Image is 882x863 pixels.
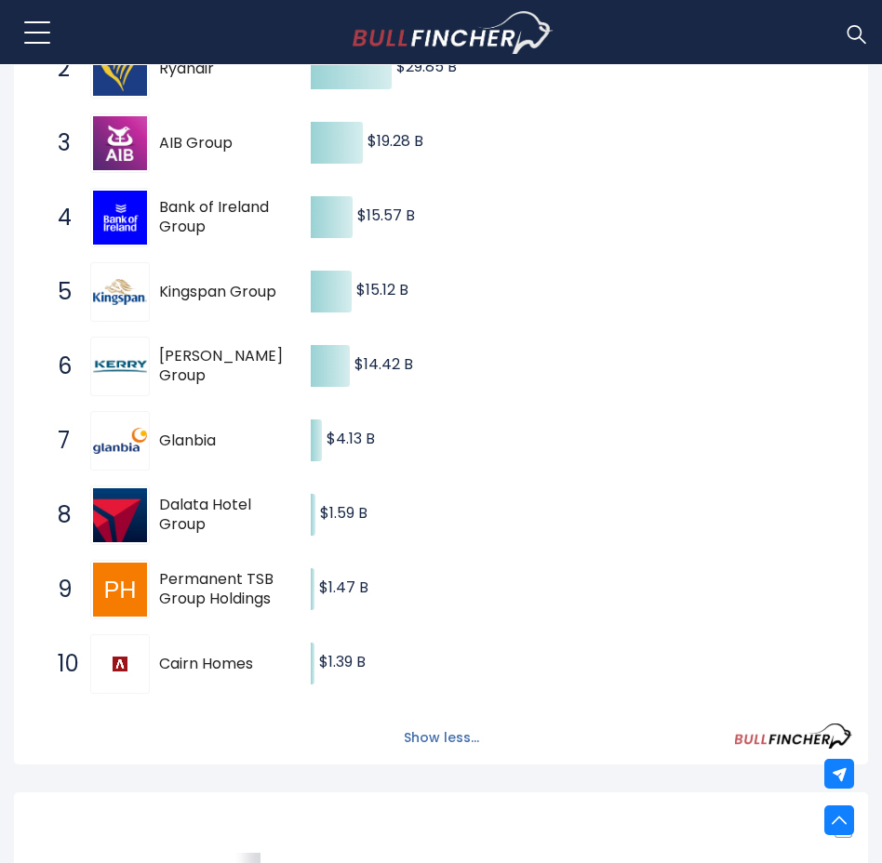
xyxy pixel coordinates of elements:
button: Show less... [393,723,490,753]
img: AIB Group [93,116,147,170]
img: Dalata Hotel Group [93,488,147,542]
img: Kingspan Group [93,279,147,305]
span: Cairn Homes [159,655,300,674]
img: Cairn Homes [113,657,127,671]
img: Permanent TSB Group Holdings [93,563,147,617]
img: Ryanair [93,42,147,96]
img: Kerry Group [93,357,147,376]
text: $1.39 B [319,651,366,672]
text: $1.47 B [319,577,368,598]
span: [PERSON_NAME] Group [159,347,300,386]
text: $4.13 B [327,428,375,449]
span: 7 [48,425,67,457]
text: $1.59 B [320,502,367,524]
span: Glanbia [159,431,300,451]
span: Dalata Hotel Group [159,496,300,535]
span: Kingspan Group [159,283,300,302]
text: $14.42 B [354,353,413,375]
span: Ryanair [159,60,300,79]
text: $19.28 B [367,130,423,152]
span: 3 [48,127,67,159]
span: AIB Group [159,134,300,153]
span: 8 [48,499,67,531]
span: 6 [48,351,67,382]
img: Bullfincher logo [353,11,554,54]
img: Glanbia [93,428,147,455]
span: 4 [48,202,67,233]
span: 2 [48,53,67,85]
img: Bank of Ireland Group [93,191,147,245]
span: 5 [48,276,67,308]
span: Bank of Ireland Group [159,198,300,237]
text: $15.12 B [356,279,408,300]
span: Permanent TSB Group Holdings [159,570,300,609]
a: Go to homepage [353,11,553,54]
span: 9 [48,574,67,605]
text: $29.85 B [396,56,457,77]
span: 10 [48,648,67,680]
text: $15.57 B [357,205,415,226]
